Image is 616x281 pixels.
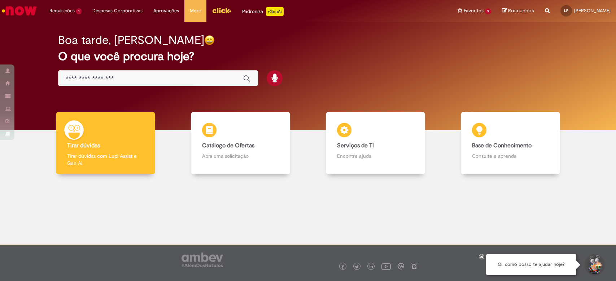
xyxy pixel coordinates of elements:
b: Tirar dúvidas [67,142,100,149]
a: Catálogo de Ofertas Abra uma solicitação [173,112,308,174]
span: [PERSON_NAME] [574,8,611,14]
img: happy-face.png [204,35,215,45]
div: Padroniza [242,7,284,16]
img: click_logo_yellow_360x200.png [212,5,231,16]
img: logo_footer_facebook.png [341,265,345,269]
img: logo_footer_linkedin.png [370,265,373,269]
a: Base de Conhecimento Consulte e aprenda [443,112,578,174]
span: More [190,7,201,14]
span: LP [564,8,568,13]
span: Despesas Corporativas [92,7,143,14]
img: logo_footer_twitter.png [355,265,359,269]
h2: O que você procura hoje? [58,50,558,63]
img: logo_footer_youtube.png [381,262,391,271]
a: Tirar dúvidas Tirar dúvidas com Lupi Assist e Gen Ai [38,112,173,174]
span: Aprovações [153,7,179,14]
img: ServiceNow [1,4,38,18]
p: Consulte e aprenda [472,152,549,160]
h2: Boa tarde, [PERSON_NAME] [58,34,204,46]
span: 9 [485,8,491,14]
span: Requisições [49,7,75,14]
span: Favoritos [464,7,484,14]
div: Oi, como posso te ajudar hoje? [486,254,576,275]
p: Tirar dúvidas com Lupi Assist e Gen Ai [67,152,144,167]
p: Abra uma solicitação [202,152,279,160]
button: Iniciar Conversa de Suporte [584,254,605,276]
span: Rascunhos [508,7,534,14]
b: Base de Conhecimento [472,142,532,149]
img: logo_footer_naosei.png [411,263,418,269]
img: logo_footer_workplace.png [398,263,404,269]
p: +GenAi [266,7,284,16]
b: Catálogo de Ofertas [202,142,254,149]
a: Serviços de TI Encontre ajuda [308,112,443,174]
p: Encontre ajuda [337,152,414,160]
b: Serviços de TI [337,142,374,149]
span: 1 [76,8,82,14]
img: logo_footer_ambev_rotulo_gray.png [182,253,223,267]
a: Rascunhos [502,8,534,14]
